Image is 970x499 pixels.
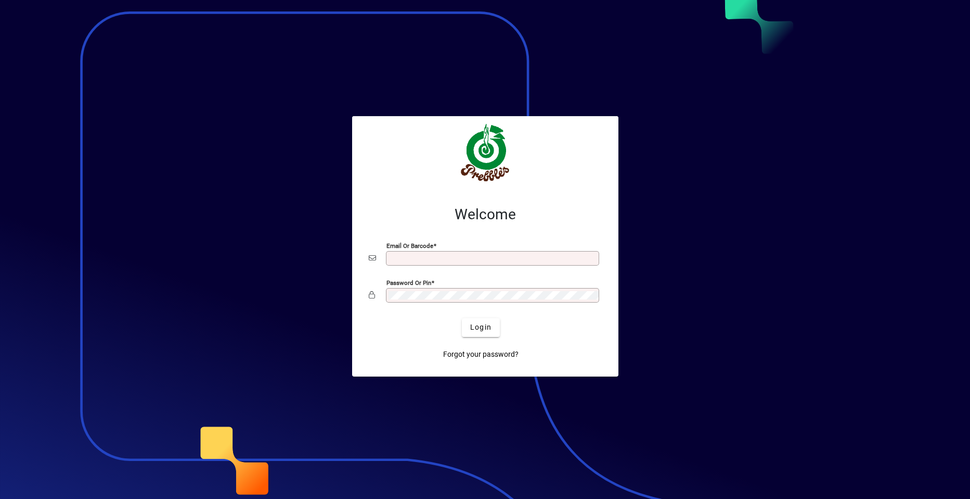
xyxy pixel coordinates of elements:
[439,345,523,364] a: Forgot your password?
[386,242,433,249] mat-label: Email or Barcode
[386,279,431,286] mat-label: Password or Pin
[369,206,602,223] h2: Welcome
[470,322,492,333] span: Login
[443,349,519,360] span: Forgot your password?
[462,318,500,337] button: Login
